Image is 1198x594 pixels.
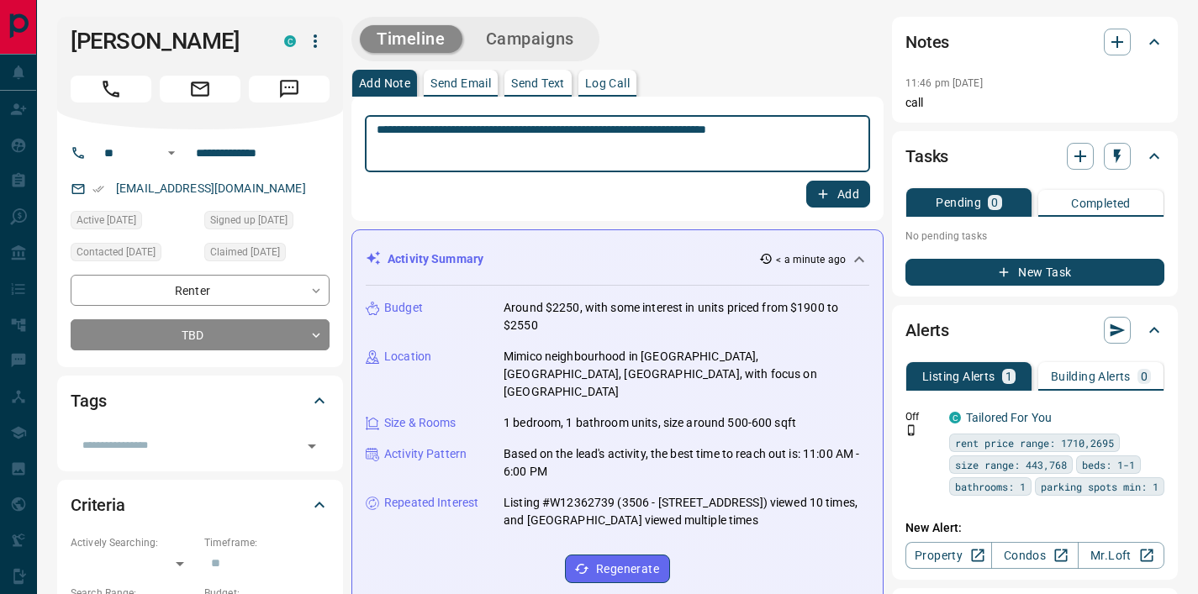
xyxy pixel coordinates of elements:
p: Budget [384,299,423,317]
span: beds: 1-1 [1082,456,1135,473]
div: TBD [71,319,330,350]
p: Timeframe: [204,535,330,550]
p: Based on the lead's activity, the best time to reach out is: 11:00 AM - 6:00 PM [504,445,869,481]
a: Condos [991,542,1078,569]
p: Mimico neighbourhood in [GEOGRAPHIC_DATA], [GEOGRAPHIC_DATA], [GEOGRAPHIC_DATA], with focus on [G... [504,348,869,401]
p: Building Alerts [1051,371,1131,382]
p: Log Call [585,77,630,89]
span: parking spots min: 1 [1041,478,1158,495]
a: Mr.Loft [1078,542,1164,569]
p: Send Email [430,77,491,89]
p: Actively Searching: [71,535,196,550]
button: Open [300,434,324,458]
span: Claimed [DATE] [210,244,280,260]
div: condos.ca [949,412,961,423]
button: Add [806,181,870,208]
span: Call [71,76,151,103]
p: Add Note [359,77,410,89]
p: Activity Pattern [384,445,467,463]
p: Off [905,409,939,424]
h2: Tasks [905,143,948,170]
button: Open [161,143,182,163]
p: Location [384,348,431,365]
div: Tue Sep 09 2025 [71,243,196,266]
p: No pending tasks [905,223,1164,249]
a: Property [905,542,992,569]
p: Size & Rooms [384,414,457,432]
div: condos.ca [284,35,296,47]
button: Timeline [360,25,462,53]
p: call [905,94,1164,112]
svg: Email Verified [92,183,104,195]
button: Regenerate [565,555,670,583]
div: Criteria [71,485,330,525]
p: Listing Alerts [922,371,995,382]
svg: Push Notification Only [905,424,917,436]
span: Email [160,76,240,103]
p: Pending [936,197,981,208]
span: Message [249,76,330,103]
p: < a minute ago [776,252,846,267]
p: 0 [1141,371,1148,382]
div: Alerts [905,310,1164,350]
span: size range: 443,768 [955,456,1067,473]
a: Tailored For You [966,411,1052,424]
div: Activity Summary< a minute ago [366,244,869,275]
span: Contacted [DATE] [77,244,156,260]
h1: [PERSON_NAME] [71,28,259,55]
h2: Notes [905,29,949,55]
h2: Alerts [905,317,949,344]
span: Active [DATE] [77,212,136,229]
div: Tasks [905,136,1164,176]
a: [EMAIL_ADDRESS][DOMAIN_NAME] [116,181,306,195]
p: New Alert: [905,519,1164,537]
p: Send Text [511,77,565,89]
div: Tue Sep 09 2025 [204,211,330,234]
p: 1 bedroom, 1 bathroom units, size around 500-600 sqft [504,414,796,432]
div: Tags [71,381,330,421]
div: Tue Sep 09 2025 [204,243,330,266]
p: Around $2250, with some interest in units priced from $1900 to $2550 [504,299,869,334]
h2: Tags [71,387,106,414]
h2: Criteria [71,491,125,518]
div: Notes [905,22,1164,62]
p: 11:46 pm [DATE] [905,77,983,89]
p: 0 [991,197,998,208]
span: Signed up [DATE] [210,212,288,229]
div: Renter [71,275,330,306]
p: Repeated Interest [384,494,478,512]
p: 1 [1005,371,1012,382]
p: Activity Summary [388,250,483,268]
p: Completed [1071,197,1131,209]
span: bathrooms: 1 [955,478,1026,495]
button: New Task [905,259,1164,286]
span: rent price range: 1710,2695 [955,434,1114,451]
div: Sat Sep 13 2025 [71,211,196,234]
p: Listing #W12362739 (3506 - [STREET_ADDRESS]) viewed 10 times, and [GEOGRAPHIC_DATA] viewed multip... [504,494,869,529]
button: Campaigns [469,25,591,53]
